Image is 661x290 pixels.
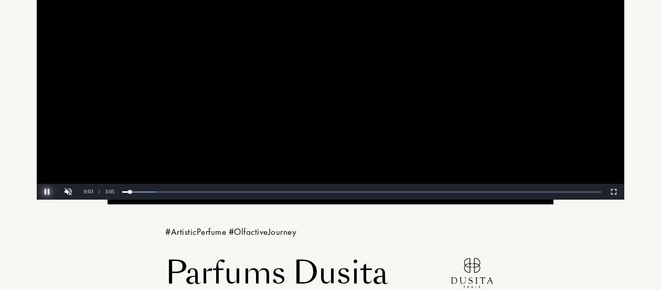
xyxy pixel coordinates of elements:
div: 3:05 [105,184,115,200]
span: # ArtisticPerfume [165,226,229,237]
span: # OlfactiveJourney [229,226,297,237]
span: / [99,189,100,194]
div: video progress bar [122,191,601,193]
div: 0:03 [84,184,93,200]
